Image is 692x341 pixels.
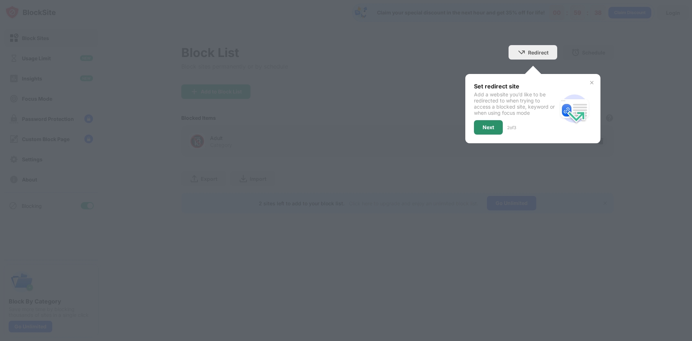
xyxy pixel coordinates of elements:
[474,83,557,90] div: Set redirect site
[507,125,516,130] div: 2 of 3
[589,80,595,86] img: x-button.svg
[528,49,549,56] div: Redirect
[474,91,557,116] div: Add a website you’d like to be redirected to when trying to access a blocked site, keyword or whe...
[557,91,592,126] img: redirect.svg
[483,124,494,130] div: Next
